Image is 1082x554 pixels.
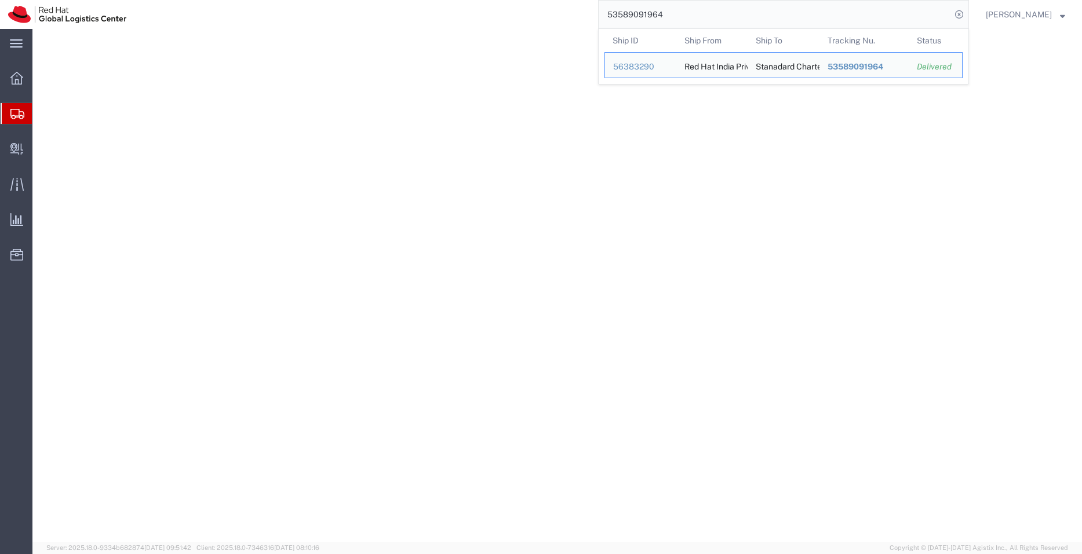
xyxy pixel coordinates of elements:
[828,61,901,73] div: 53589091964
[917,61,954,73] div: Delivered
[274,544,319,551] span: [DATE] 08:10:16
[828,62,883,71] span: 53589091964
[985,8,1066,21] button: [PERSON_NAME]
[604,29,676,52] th: Ship ID
[909,29,963,52] th: Status
[32,29,1082,542] iframe: FS Legacy Container
[46,544,191,551] span: Server: 2025.18.0-9334b682874
[196,544,319,551] span: Client: 2025.18.0-7346316
[144,544,191,551] span: [DATE] 09:51:42
[819,29,909,52] th: Tracking Nu.
[613,61,668,73] div: 56383290
[604,29,968,84] table: Search Results
[599,1,951,28] input: Search for shipment number, reference number
[748,29,819,52] th: Ship To
[986,8,1052,21] span: Pallav Sen Gupta
[676,29,748,52] th: Ship From
[756,53,811,78] div: Stanadard Chartered Bank
[890,543,1068,553] span: Copyright © [DATE]-[DATE] Agistix Inc., All Rights Reserved
[8,6,126,23] img: logo
[684,53,740,78] div: Red Hat India Private Limited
